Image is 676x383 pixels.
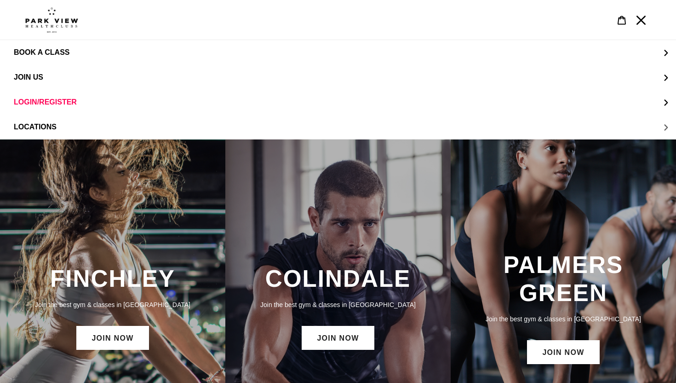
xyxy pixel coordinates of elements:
img: Park view health clubs is a gym near you. [25,7,78,33]
a: JOIN NOW: Colindale Membership [302,326,374,350]
a: JOIN NOW: Palmers Green Membership [527,340,599,364]
h3: FINCHLEY [9,265,216,293]
span: LOGIN/REGISTER [14,98,77,106]
span: LOCATIONS [14,123,57,131]
p: Join the best gym & classes in [GEOGRAPHIC_DATA] [235,300,441,310]
span: BOOK A CLASS [14,48,69,57]
span: JOIN US [14,73,43,81]
h3: PALMERS GREEN [460,251,667,308]
button: Menu [631,10,651,30]
p: Join the best gym & classes in [GEOGRAPHIC_DATA] [460,314,667,324]
a: JOIN NOW: Finchley Membership [76,326,149,350]
h3: COLINDALE [235,265,441,293]
p: Join the best gym & classes in [GEOGRAPHIC_DATA] [9,300,216,310]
